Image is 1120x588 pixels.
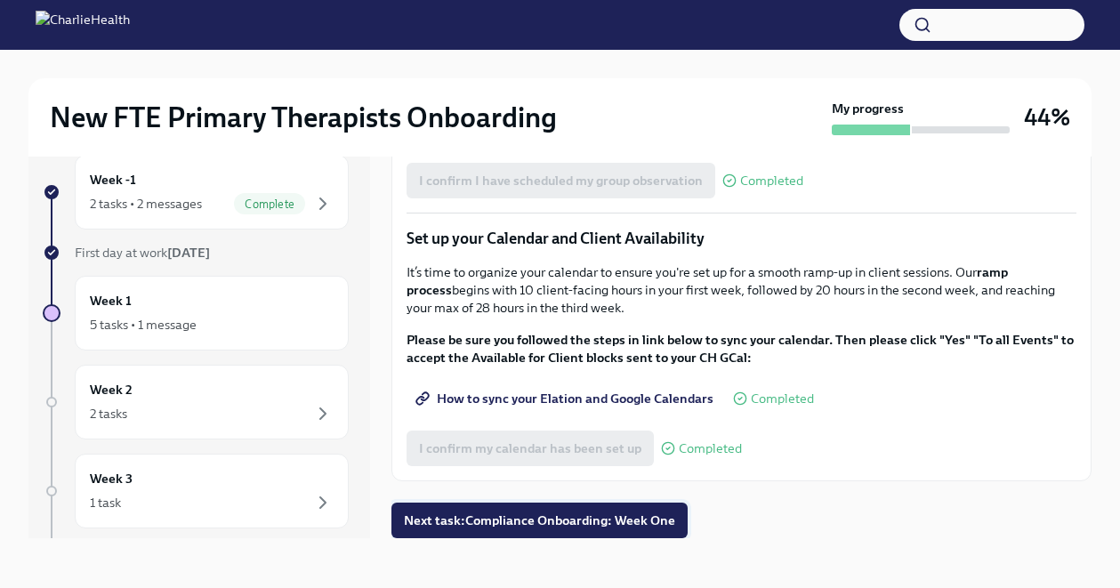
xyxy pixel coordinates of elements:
img: CharlieHealth [36,11,130,39]
div: 2 tasks [90,405,127,423]
p: It’s time to organize your calendar to ensure you're set up for a smooth ramp-up in client sessio... [407,263,1076,317]
span: Complete [234,197,305,211]
span: Completed [679,442,742,455]
a: Week 22 tasks [43,365,349,439]
a: Week 31 task [43,454,349,528]
a: Week -12 tasks • 2 messagesComplete [43,155,349,230]
h2: New FTE Primary Therapists Onboarding [50,100,557,135]
a: Week 15 tasks • 1 message [43,276,349,350]
button: Next task:Compliance Onboarding: Week One [391,503,688,538]
h6: Week 3 [90,469,133,488]
h6: Week 1 [90,291,132,310]
span: Completed [740,174,803,188]
div: 1 task [90,494,121,511]
strong: My progress [832,100,904,117]
span: Completed [751,392,814,406]
h3: 44% [1024,101,1070,133]
div: 5 tasks • 1 message [90,316,197,334]
a: How to sync your Elation and Google Calendars [407,381,726,416]
div: 2 tasks • 2 messages [90,195,202,213]
p: Set up your Calendar and Client Availability [407,228,1076,249]
strong: [DATE] [167,245,210,261]
span: First day at work [75,245,210,261]
h6: Week -1 [90,170,136,189]
span: How to sync your Elation and Google Calendars [419,390,713,407]
a: First day at work[DATE] [43,244,349,262]
strong: Please be sure you followed the steps in link below to sync your calendar. Then please click "Yes... [407,332,1074,366]
span: Next task : Compliance Onboarding: Week One [404,511,675,529]
h6: Week 2 [90,380,133,399]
